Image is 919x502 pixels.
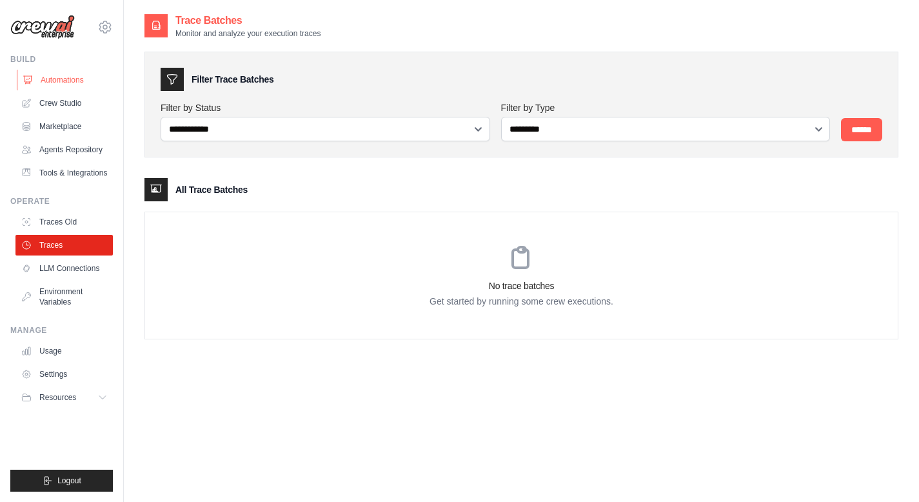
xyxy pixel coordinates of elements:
button: Logout [10,470,113,492]
a: Marketplace [15,116,113,137]
span: Resources [39,392,76,403]
img: Logo [10,15,75,39]
a: Automations [17,70,114,90]
a: Agents Repository [15,139,113,160]
p: Get started by running some crew executions. [145,295,898,308]
a: Environment Variables [15,281,113,312]
a: Settings [15,364,113,385]
p: Monitor and analyze your execution traces [175,28,321,39]
div: Operate [10,196,113,206]
a: Traces Old [15,212,113,232]
label: Filter by Type [501,101,831,114]
a: Traces [15,235,113,256]
a: Crew Studio [15,93,113,114]
h2: Trace Batches [175,13,321,28]
a: Tools & Integrations [15,163,113,183]
button: Resources [15,387,113,408]
a: LLM Connections [15,258,113,279]
h3: All Trace Batches [175,183,248,196]
h3: Filter Trace Batches [192,73,273,86]
a: Usage [15,341,113,361]
label: Filter by Status [161,101,491,114]
div: Build [10,54,113,65]
h3: No trace batches [145,279,898,292]
span: Logout [57,476,81,486]
div: Manage [10,325,113,336]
